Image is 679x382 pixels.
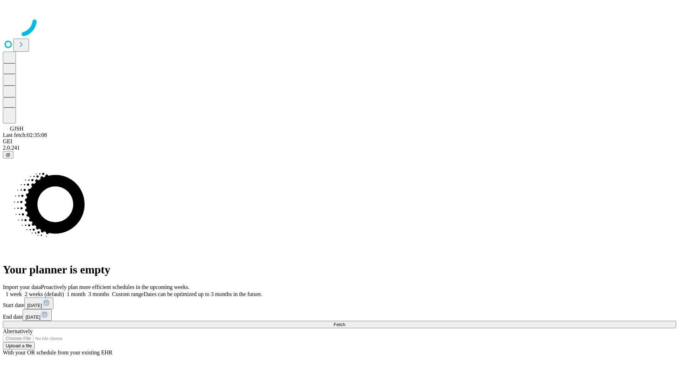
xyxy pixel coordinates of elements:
[25,291,64,297] span: 2 weeks (default)
[25,314,40,320] span: [DATE]
[27,303,42,308] span: [DATE]
[3,263,676,276] h1: Your planner is empty
[144,291,262,297] span: Dates can be optimized up to 3 months in the future.
[3,151,13,158] button: @
[3,342,35,349] button: Upload a file
[3,309,676,321] div: End date
[10,126,23,132] span: GJSH
[3,138,676,145] div: GEI
[333,322,345,327] span: Fetch
[41,284,190,290] span: Proactively plan more efficient schedules in the upcoming weeks.
[3,145,676,151] div: 2.0.241
[112,291,144,297] span: Custom range
[3,349,112,355] span: With your OR schedule from your existing EHR
[6,291,22,297] span: 1 week
[6,152,11,157] span: @
[88,291,109,297] span: 3 months
[24,297,53,309] button: [DATE]
[3,284,41,290] span: Import your data
[3,132,47,138] span: Last fetch: 02:35:08
[23,309,52,321] button: [DATE]
[67,291,86,297] span: 1 month
[3,321,676,328] button: Fetch
[3,297,676,309] div: Start date
[3,328,33,334] span: Alternatively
